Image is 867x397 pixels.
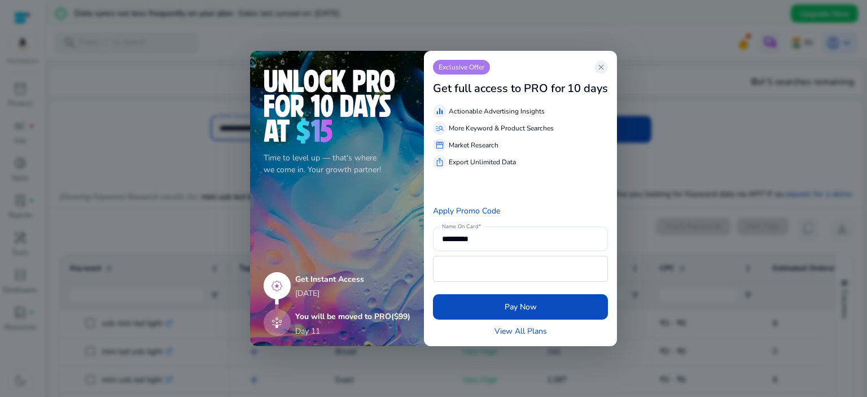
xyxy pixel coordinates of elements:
[442,223,478,230] mat-label: Name On Card
[433,60,490,75] p: Exclusive Offer
[295,312,410,322] h5: You will be moved to PRO
[295,325,320,337] p: Day 11
[597,63,606,72] span: close
[435,124,444,133] span: manage_search
[449,123,554,133] p: More Keyword & Product Searches
[264,152,410,176] p: Time to level up — that's where we come in. Your growth partner!
[449,106,545,116] p: Actionable Advertising Insights
[435,141,444,150] span: storefront
[295,287,410,299] p: [DATE]
[494,325,547,337] a: View All Plans
[433,294,608,320] button: Pay Now
[433,82,565,95] h3: Get full access to PRO for
[435,158,444,167] span: ios_share
[391,311,410,322] span: ($99)
[449,140,498,150] p: Market Research
[435,107,444,116] span: equalizer
[439,258,602,280] iframe: Secure payment input frame
[449,157,516,167] p: Export Unlimited Data
[567,82,608,95] h3: 10 days
[295,275,410,285] h5: Get Instant Access
[505,301,537,313] span: Pay Now
[433,206,500,216] a: Apply Promo Code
